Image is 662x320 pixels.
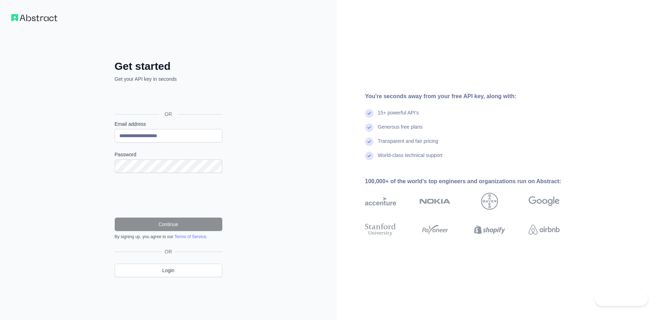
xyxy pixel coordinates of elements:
label: Email address [115,120,222,128]
h2: Get started [115,60,222,73]
iframe: Toggle Customer Support [595,291,648,306]
div: Transparent and fair pricing [378,137,438,152]
div: By signing up, you agree to our . [115,234,222,240]
span: OR [159,111,178,118]
label: Password [115,151,222,158]
img: check mark [365,137,373,146]
p: Get your API key in seconds [115,75,222,83]
a: Login [115,264,222,277]
img: check mark [365,109,373,118]
button: Continue [115,218,222,231]
iframe: Bouton "Se connecter avec Google" [111,90,224,106]
a: Terms of Service [175,234,206,239]
img: shopify [474,222,505,237]
div: You're seconds away from your free API key, along with: [365,92,582,101]
div: 15+ powerful API's [378,109,419,123]
img: payoneer [420,222,451,237]
img: check mark [365,123,373,132]
img: airbnb [529,222,560,237]
img: stanford university [365,222,396,237]
div: 100,000+ of the world's top engineers and organizations run on Abstract: [365,177,582,186]
iframe: reCAPTCHA [115,181,222,209]
div: Generous free plans [378,123,423,137]
img: check mark [365,152,373,160]
div: Se connecter avec Google. S'ouvre dans un nouvel onglet. [115,90,221,106]
img: accenture [365,193,396,210]
img: bayer [481,193,498,210]
div: World-class technical support [378,152,443,166]
img: nokia [420,193,451,210]
span: OR [162,248,175,255]
img: Workflow [11,14,57,21]
img: google [529,193,560,210]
